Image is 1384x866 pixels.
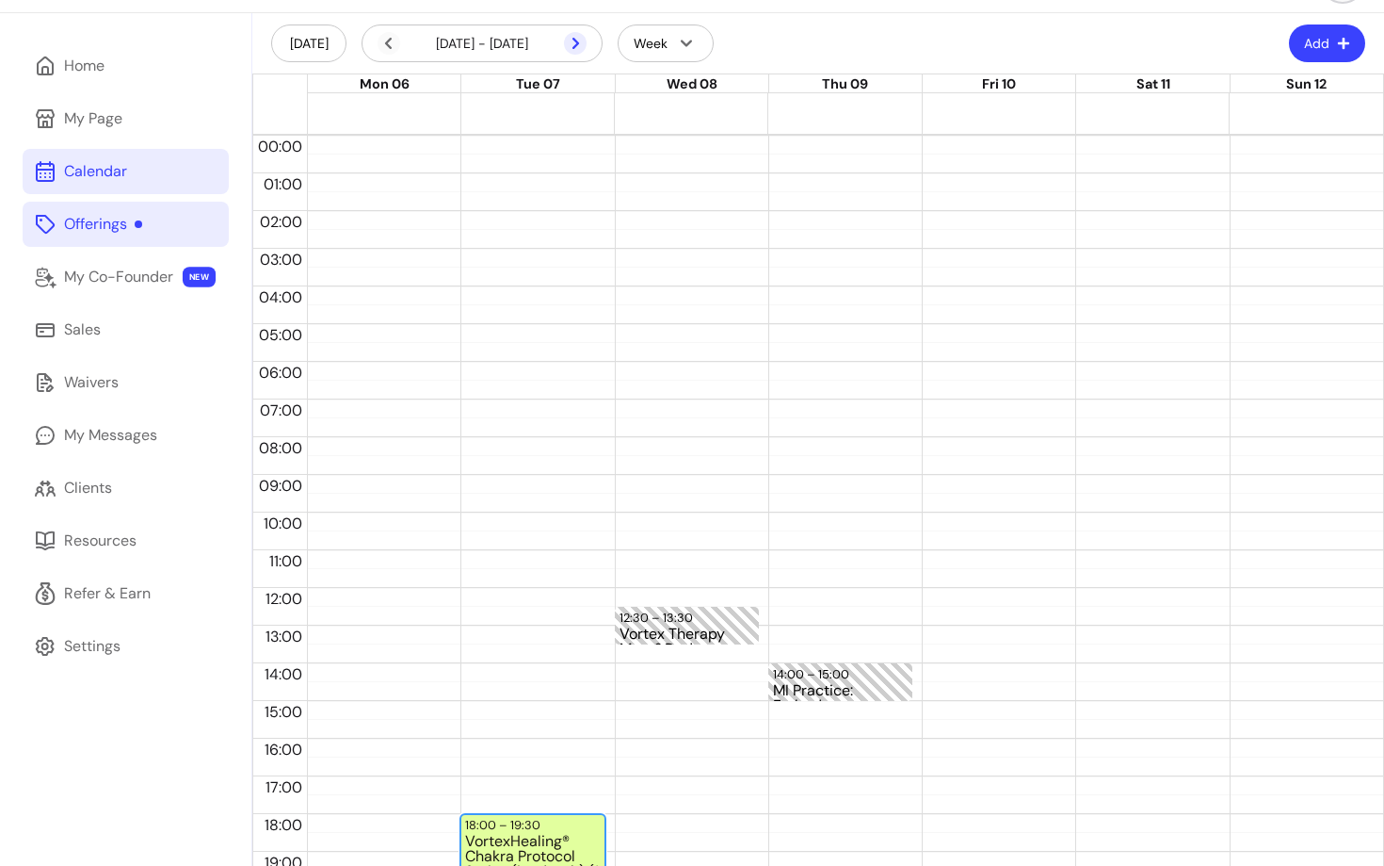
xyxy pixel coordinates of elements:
[255,212,307,232] span: 02:00
[982,75,1016,92] span: Fri 10
[465,816,545,834] div: 18:00 – 19:30
[64,424,157,447] div: My Messages
[1286,75,1327,92] span: Sun 12
[822,75,868,92] span: Thu 09
[773,683,908,699] div: MI Practice: Embodyment + Longevity / Anti-aging (EU-friendly time)
[23,307,229,352] a: Sales
[23,254,229,300] a: My Co-Founder NEW
[261,589,307,609] span: 12:00
[23,202,229,247] a: Offerings
[773,665,854,683] div: 14:00 – 15:00
[360,74,410,95] button: Mon 06
[260,815,307,835] span: 18:00
[64,160,127,183] div: Calendar
[23,360,229,405] a: Waivers
[516,74,560,95] button: Tue 07
[259,174,307,194] span: 01:00
[64,55,105,77] div: Home
[618,25,714,62] button: Week
[23,624,229,669] a: Settings
[254,476,307,496] span: 09:00
[23,149,229,194] a: Calendar
[183,267,216,287] span: NEW
[23,518,229,564] a: Resources
[982,74,1016,95] button: Fri 10
[255,400,307,420] span: 07:00
[64,635,121,658] div: Settings
[254,363,307,383] span: 06:00
[667,74,717,95] button: Wed 08
[23,96,229,141] a: My Page
[667,75,717,92] span: Wed 08
[64,477,112,499] div: Clients
[254,287,307,307] span: 04:00
[64,213,142,236] div: Offerings
[64,266,173,288] div: My Co-Founder
[23,413,229,458] a: My Messages
[261,627,307,646] span: 13:00
[64,371,119,394] div: Waivers
[23,466,229,511] a: Clients
[620,627,754,643] div: Vortex Therapy Mum&Dad
[516,75,560,92] span: Tue 07
[265,551,307,571] span: 11:00
[64,582,151,605] div: Refer & Earn
[254,438,307,458] span: 08:00
[1136,74,1170,95] button: Sat 11
[1289,25,1365,62] button: Add
[261,777,307,797] span: 17:00
[620,609,698,627] div: 12:30 – 13:30
[64,319,101,341] div: Sales
[1286,74,1327,95] button: Sun 12
[64,530,137,552] div: Resources
[255,250,307,270] span: 03:00
[259,514,307,533] span: 10:00
[254,325,307,345] span: 05:00
[1136,75,1170,92] span: Sat 11
[360,75,410,92] span: Mon 06
[64,107,122,130] div: My Page
[23,43,229,89] a: Home
[260,702,307,722] span: 15:00
[271,25,346,62] button: [DATE]
[822,74,868,95] button: Thu 09
[260,664,307,684] span: 14:00
[615,607,759,645] div: 12:30 – 13:30Vortex Therapy Mum&Dad
[378,32,587,55] div: [DATE] - [DATE]
[260,740,307,760] span: 16:00
[768,663,912,701] div: 14:00 – 15:00MI Practice: Embodyment + Longevity / Anti-aging (EU-friendly time)
[253,137,307,156] span: 00:00
[23,571,229,616] a: Refer & Earn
